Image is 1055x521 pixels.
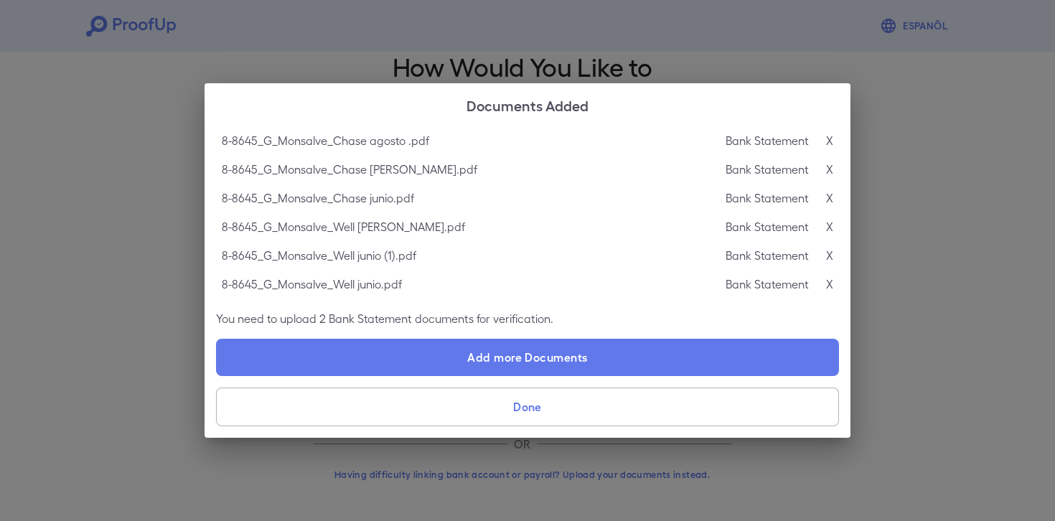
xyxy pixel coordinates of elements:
p: X [826,132,833,149]
p: 8-8645_G_Monsalve_Chase junio.pdf [222,189,414,207]
p: 8-8645_G_Monsalve_Chase agosto .pdf [222,132,429,149]
label: Add more Documents [216,339,839,376]
p: 8-8645_G_Monsalve_Well [PERSON_NAME].pdf [222,218,465,235]
p: 8-8645_G_Monsalve_Chase [PERSON_NAME].pdf [222,161,477,178]
p: Bank Statement [726,247,809,264]
button: Done [216,388,839,426]
p: 8-8645_G_Monsalve_Well junio.pdf [222,276,402,293]
p: Bank Statement [726,218,809,235]
p: Bank Statement [726,276,809,293]
p: Bank Statement [726,161,809,178]
p: 8-8645_G_Monsalve_Well junio (1).pdf [222,247,416,264]
p: X [826,161,833,178]
p: X [826,247,833,264]
p: You need to upload 2 Bank Statement documents for verification. [216,310,839,327]
h2: Documents Added [205,83,850,126]
p: Bank Statement [726,189,809,207]
p: X [826,189,833,207]
p: X [826,218,833,235]
p: Bank Statement [726,132,809,149]
p: X [826,276,833,293]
